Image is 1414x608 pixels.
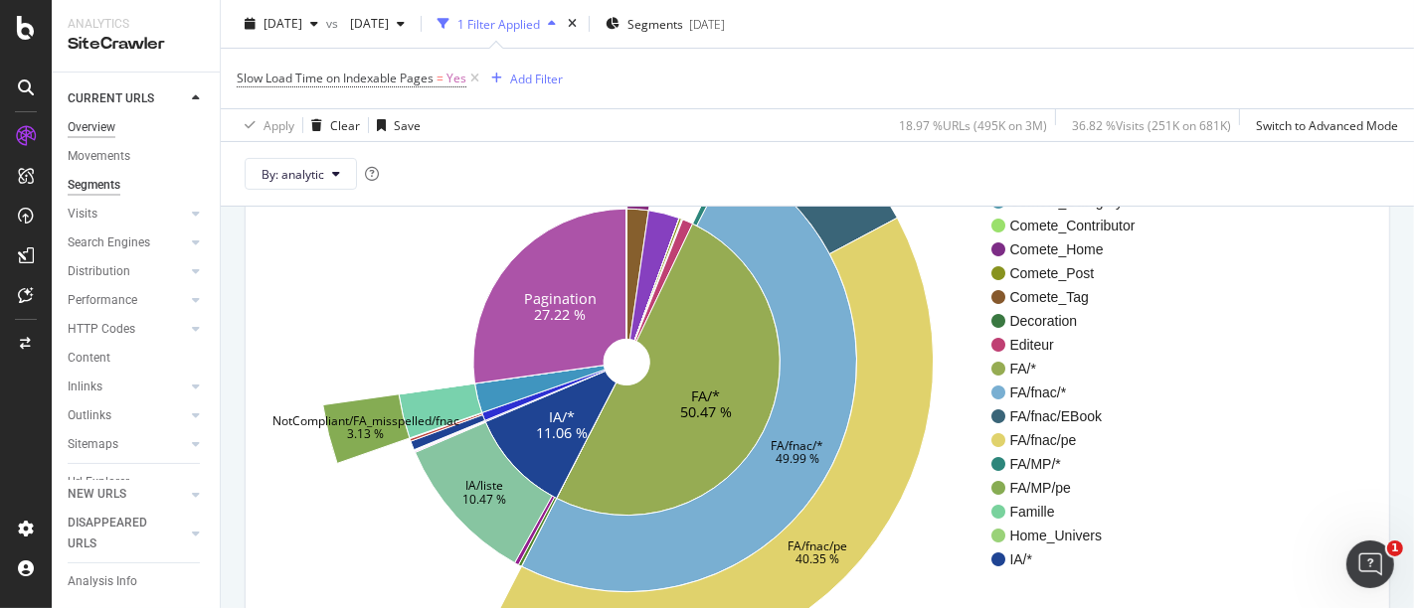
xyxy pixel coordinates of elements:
button: [DATE] [342,8,413,40]
a: NEW URLS [68,484,186,505]
text: FA/fnac/pe [789,537,848,554]
a: Overview [68,117,206,138]
span: Decoration [1010,311,1136,331]
div: Url Explorer [68,472,129,493]
a: Analysis Info [68,571,206,592]
span: Home_Univers [1010,526,1136,545]
a: Search Engines [68,232,186,253]
a: Url Explorer [68,472,206,493]
a: Sitemaps [68,434,186,455]
button: Add Filter [483,67,563,90]
a: Distribution [68,261,186,282]
div: Segments [68,175,120,196]
div: DISAPPEARED URLS [68,513,168,554]
a: HTTP Codes [68,319,186,340]
div: NEW URLS [68,484,126,505]
div: 36.82 % Visits ( 251K on 681K ) [1072,116,1231,133]
div: Analysis Info [68,571,137,592]
iframe: Intercom live chat [1346,540,1394,588]
button: [DATE] [237,8,326,40]
div: Overview [68,117,115,138]
div: Switch to Advanced Mode [1256,116,1398,133]
div: Analytics [68,16,204,33]
button: Segments[DATE] [598,8,733,40]
button: 1 Filter Applied [430,8,564,40]
a: Inlinks [68,377,186,397]
div: Add Filter [510,70,563,86]
div: SiteCrawler [68,33,204,56]
a: Content [68,348,206,369]
a: Segments [68,175,206,196]
span: Comete_Home [1010,239,1136,259]
text: IA/liste [465,477,503,494]
button: Save [369,109,421,141]
div: Content [68,348,110,369]
div: HTTP Codes [68,319,135,340]
div: Clear [330,116,360,133]
div: Inlinks [68,377,102,397]
div: Search Engines [68,232,150,253]
button: By: analytic [245,158,357,190]
a: Performance [68,290,186,311]
div: CURRENT URLS [68,88,154,109]
text: 10.47 % [462,490,506,507]
a: DISAPPEARED URLS [68,513,186,554]
text: Pagination [524,289,597,308]
text: FA/fnac/* [771,436,823,453]
div: Visits [68,204,97,225]
div: Movements [68,146,130,167]
span: Famille [1010,502,1136,522]
div: 1 Filter Applied [457,15,540,32]
text: 27.22 % [534,305,586,324]
text: 40.35 % [796,550,840,567]
span: 2024 Sep. 1st [342,15,389,32]
text: 3.13 % [347,425,384,442]
div: [DATE] [689,15,725,32]
text: NotCompliant/FA_misspelled/fnac [272,412,459,429]
button: Apply [237,109,294,141]
span: FA/MP/* [1010,454,1136,474]
span: Yes [446,65,466,92]
div: Performance [68,290,137,311]
span: Slow Load Time on Indexable Pages [237,70,434,86]
span: FA/fnac/pe [1010,430,1136,450]
span: Comete_Post [1010,263,1136,283]
text: 11.06 % [536,422,588,441]
span: 1 [1387,540,1403,556]
a: Visits [68,204,186,225]
text: 49.99 % [776,450,819,467]
span: = [437,70,443,86]
span: Editeur [1010,335,1136,355]
span: 2025 Sep. 1st [264,15,302,32]
div: Apply [264,116,294,133]
div: times [564,14,581,34]
span: Comete_Contributor [1010,216,1136,235]
a: Movements [68,146,206,167]
span: FA/fnac/* [1010,382,1136,402]
span: FA/MP/pe [1010,478,1136,498]
a: CURRENT URLS [68,88,186,109]
div: Save [394,116,421,133]
text: 50.47 % [680,401,732,420]
div: Sitemaps [68,434,118,455]
button: Switch to Advanced Mode [1248,109,1398,141]
span: FA/fnac/EBook [1010,406,1136,426]
span: Comete_Tag [1010,287,1136,307]
span: vs [326,15,342,32]
div: Distribution [68,261,130,282]
div: 18.97 % URLs ( 495K on 3M ) [899,116,1047,133]
a: Outlinks [68,405,186,426]
span: Segments [627,15,683,32]
span: By: analytic [262,165,324,182]
div: Outlinks [68,405,111,426]
button: Clear [303,109,360,141]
